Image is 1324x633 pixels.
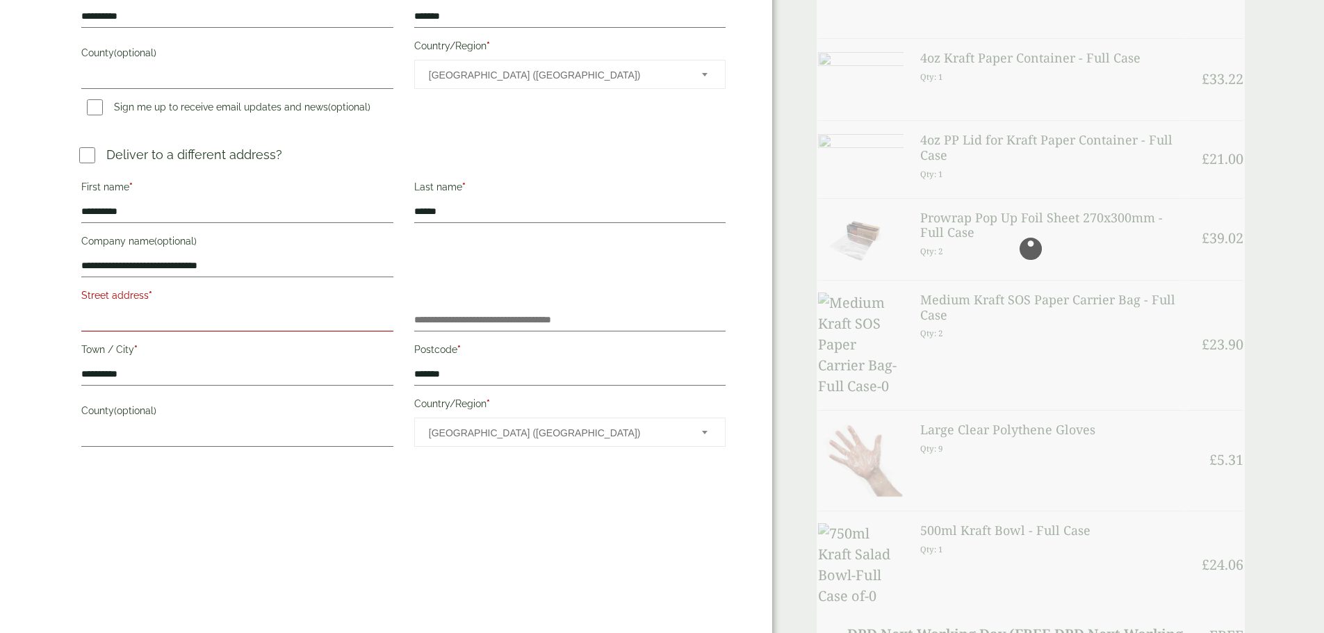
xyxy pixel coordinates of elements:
input: Sign me up to receive email updates and news(optional) [87,99,103,115]
label: Country/Region [414,394,726,418]
label: Last name [414,177,726,201]
abbr: required [129,181,133,192]
label: Town / City [81,340,393,363]
abbr: required [134,344,138,355]
abbr: required [462,181,466,192]
abbr: required [457,344,461,355]
span: United Kingdom (UK) [429,60,683,90]
span: (optional) [328,101,370,113]
label: Sign me up to receive email updates and news [81,101,376,117]
label: Company name [81,231,393,255]
abbr: required [487,398,490,409]
p: Deliver to a different address? [106,145,282,164]
label: First name [81,177,393,201]
label: County [81,401,393,425]
label: County [81,43,393,67]
label: Postcode [414,340,726,363]
span: (optional) [114,405,156,416]
label: Street address [81,286,393,309]
span: (optional) [154,236,197,247]
span: United Kingdom (UK) [429,418,683,447]
span: Country/Region [414,418,726,447]
span: (optional) [114,47,156,58]
label: Country/Region [414,36,726,60]
span: Country/Region [414,60,726,89]
abbr: required [487,40,490,51]
abbr: required [149,290,152,301]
